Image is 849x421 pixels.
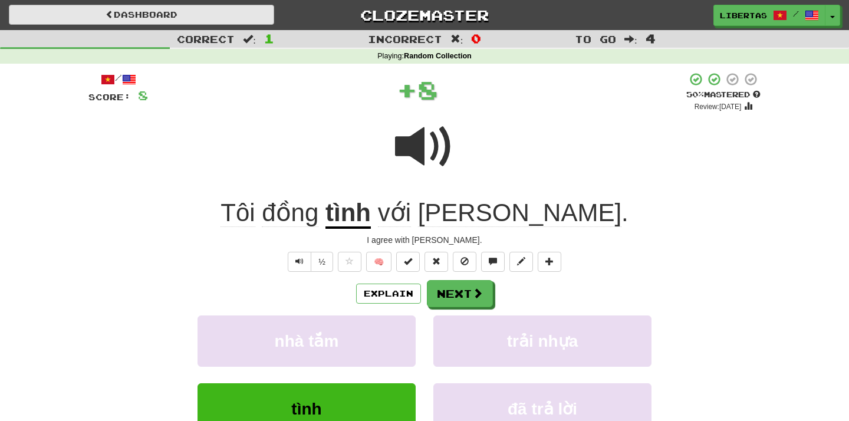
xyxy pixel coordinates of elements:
[356,284,421,304] button: Explain
[243,34,256,44] span: :
[366,252,391,272] button: 🧠
[311,252,333,272] button: ½
[433,315,651,367] button: trải nhựa
[427,280,493,307] button: Next
[88,234,761,246] div: I agree with [PERSON_NAME].
[417,75,438,104] span: 8
[371,199,628,227] span: .
[292,5,557,25] a: Clozemaster
[88,92,131,102] span: Score:
[508,400,577,418] span: đã trả lời
[481,252,505,272] button: Discuss sentence (alt+u)
[138,88,148,103] span: 8
[450,34,463,44] span: :
[404,52,472,60] strong: Random Collection
[264,31,274,45] span: 1
[720,10,767,21] span: Libertas
[88,72,148,87] div: /
[418,199,621,227] span: [PERSON_NAME]
[695,103,742,111] small: Review: [DATE]
[291,400,321,418] span: tình
[325,199,371,229] u: tình
[221,199,255,227] span: Tôi
[285,252,333,272] div: Text-to-speech controls
[177,33,235,45] span: Correct
[198,315,416,367] button: nhà tắm
[396,252,420,272] button: Set this sentence to 100% Mastered (alt+m)
[507,332,578,350] span: trải nhựa
[288,252,311,272] button: Play sentence audio (ctl+space)
[686,90,761,100] div: Mastered
[378,199,411,227] span: với
[338,252,361,272] button: Favorite sentence (alt+f)
[9,5,274,25] a: Dashboard
[538,252,561,272] button: Add to collection (alt+a)
[509,252,533,272] button: Edit sentence (alt+d)
[793,9,799,18] span: /
[575,33,616,45] span: To go
[686,90,704,99] span: 50 %
[646,31,656,45] span: 4
[275,332,339,350] span: nhà tắm
[713,5,825,26] a: Libertas /
[397,72,417,107] span: +
[471,31,481,45] span: 0
[424,252,448,272] button: Reset to 0% Mastered (alt+r)
[368,33,442,45] span: Incorrect
[453,252,476,272] button: Ignore sentence (alt+i)
[624,34,637,44] span: :
[262,199,318,227] span: đồng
